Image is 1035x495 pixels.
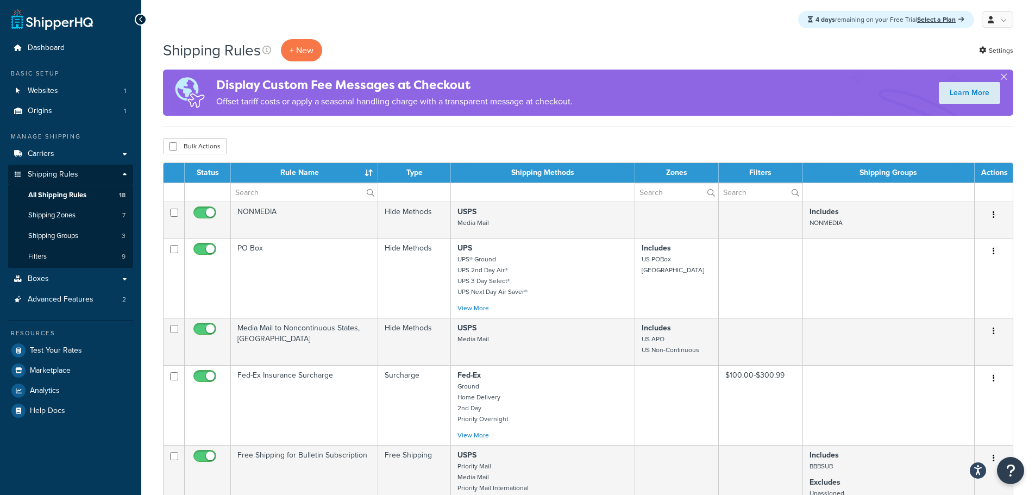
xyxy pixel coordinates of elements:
[11,8,93,30] a: ShipperHQ Home
[8,81,133,101] a: Websites 1
[231,318,378,365] td: Media Mail to Noncontinuous States, [GEOGRAPHIC_DATA]
[810,461,833,471] small: BBBSUB
[8,226,133,246] a: Shipping Groups 3
[8,144,133,164] a: Carriers
[8,69,133,78] div: Basic Setup
[122,295,126,304] span: 2
[163,40,261,61] h1: Shipping Rules
[719,183,802,202] input: Search
[635,183,718,202] input: Search
[810,206,839,217] strong: Includes
[8,329,133,338] div: Resources
[28,149,54,159] span: Carriers
[30,386,60,396] span: Analytics
[30,346,82,355] span: Test Your Rates
[635,163,719,183] th: Zones
[122,252,126,261] span: 9
[231,163,378,183] th: Rule Name : activate to sort column ascending
[163,138,227,154] button: Bulk Actions
[457,218,489,228] small: Media Mail
[28,191,86,200] span: All Shipping Rules
[810,477,840,488] strong: Excludes
[231,238,378,318] td: PO Box
[8,165,133,268] li: Shipping Rules
[122,231,126,241] span: 3
[642,322,671,334] strong: Includes
[122,211,126,220] span: 7
[457,206,476,217] strong: USPS
[8,290,133,310] a: Advanced Features 2
[185,163,231,183] th: Status
[979,43,1013,58] a: Settings
[8,290,133,310] li: Advanced Features
[719,365,803,445] td: $100.00-$300.99
[28,252,47,261] span: Filters
[8,381,133,400] a: Analytics
[719,163,803,183] th: Filters
[810,449,839,461] strong: Includes
[8,38,133,58] a: Dashboard
[798,11,974,28] div: remaining on your Free Trial
[642,242,671,254] strong: Includes
[457,334,489,344] small: Media Mail
[8,185,133,205] li: All Shipping Rules
[8,361,133,380] a: Marketplace
[28,274,49,284] span: Boxes
[975,163,1013,183] th: Actions
[378,163,451,183] th: Type
[8,401,133,421] a: Help Docs
[8,101,133,121] li: Origins
[451,163,635,183] th: Shipping Methods
[378,238,451,318] td: Hide Methods
[30,406,65,416] span: Help Docs
[8,341,133,360] a: Test Your Rates
[803,163,975,183] th: Shipping Groups
[8,247,133,267] li: Filters
[457,449,476,461] strong: USPS
[997,457,1024,484] button: Open Resource Center
[8,165,133,185] a: Shipping Rules
[216,94,573,109] p: Offset tariff costs or apply a seasonal handling charge with a transparent message at checkout.
[119,191,126,200] span: 18
[917,15,964,24] a: Select a Plan
[457,381,508,424] small: Ground Home Delivery 2nd Day Priority Overnight
[281,39,322,61] p: + New
[457,242,472,254] strong: UPS
[642,334,699,355] small: US APO US Non-Continuous
[8,205,133,225] li: Shipping Zones
[124,86,126,96] span: 1
[457,430,489,440] a: View More
[8,81,133,101] li: Websites
[28,86,58,96] span: Websites
[28,43,65,53] span: Dashboard
[231,202,378,238] td: NONMEDIA
[8,226,133,246] li: Shipping Groups
[8,269,133,289] a: Boxes
[30,366,71,375] span: Marketplace
[231,183,378,202] input: Search
[28,106,52,116] span: Origins
[163,70,216,116] img: duties-banner-06bc72dcb5fe05cb3f9472aba00be2ae8eb53ab6f0d8bb03d382ba314ac3c341.png
[378,365,451,445] td: Surcharge
[642,254,704,275] small: US POBox [GEOGRAPHIC_DATA]
[8,101,133,121] a: Origins 1
[378,318,451,365] td: Hide Methods
[124,106,126,116] span: 1
[457,322,476,334] strong: USPS
[378,202,451,238] td: Hide Methods
[816,15,835,24] strong: 4 days
[939,82,1000,104] a: Learn More
[216,76,573,94] h4: Display Custom Fee Messages at Checkout
[28,170,78,179] span: Shipping Rules
[28,295,93,304] span: Advanced Features
[457,254,528,297] small: UPS® Ground UPS 2nd Day Air® UPS 3 Day Select® UPS Next Day Air Saver®
[8,132,133,141] div: Manage Shipping
[8,247,133,267] a: Filters 9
